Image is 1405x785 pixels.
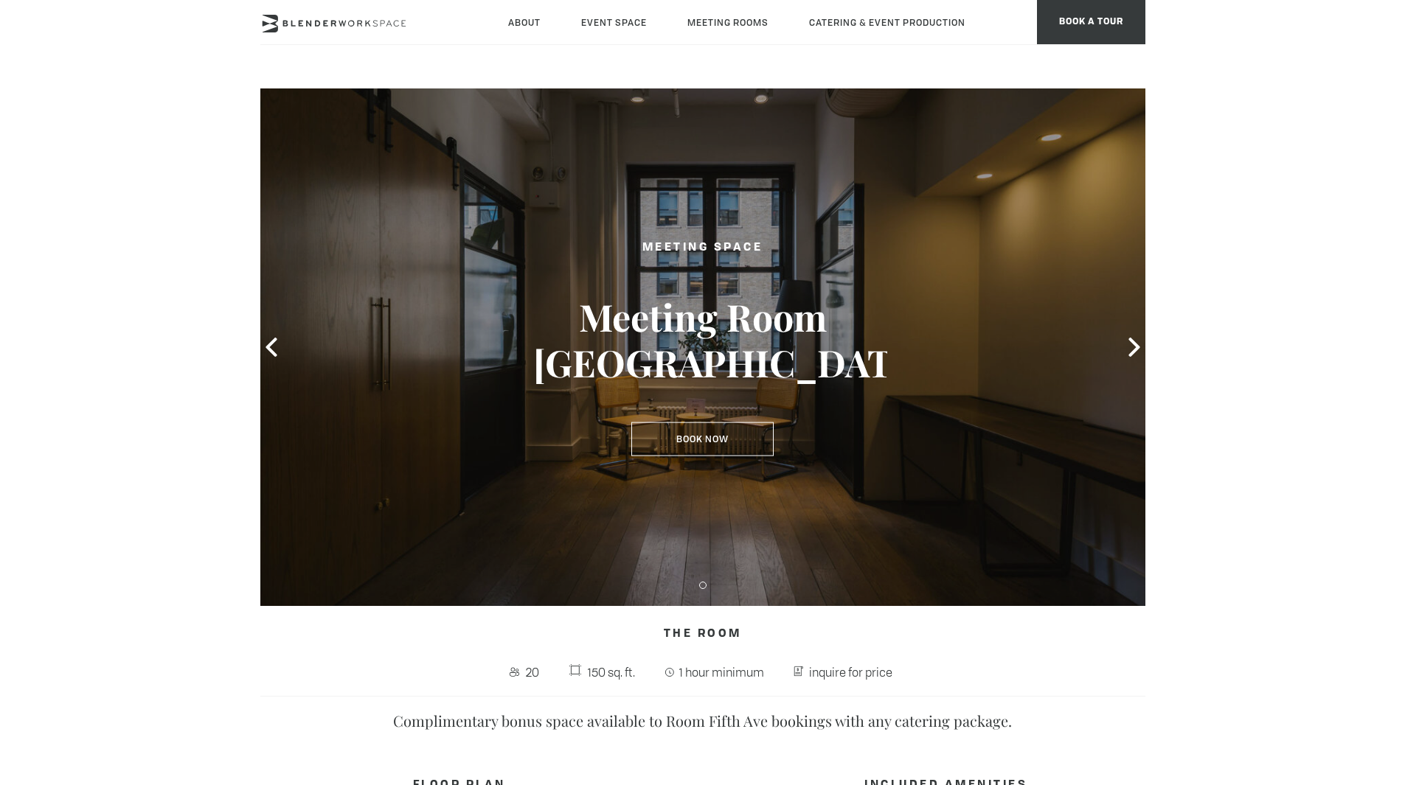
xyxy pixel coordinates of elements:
[805,660,896,684] span: inquire for price
[334,708,1072,733] p: Complimentary bonus space available to Room Fifth Ave bookings with any catering package.
[533,239,873,257] h2: Meeting Space
[584,660,639,684] span: 150 sq. ft.
[676,660,769,684] span: 1 hour minimum
[522,660,543,684] span: 20
[533,294,873,385] h3: Meeting Room [GEOGRAPHIC_DATA]
[631,422,774,456] a: Book Now
[260,621,1145,649] h4: The Room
